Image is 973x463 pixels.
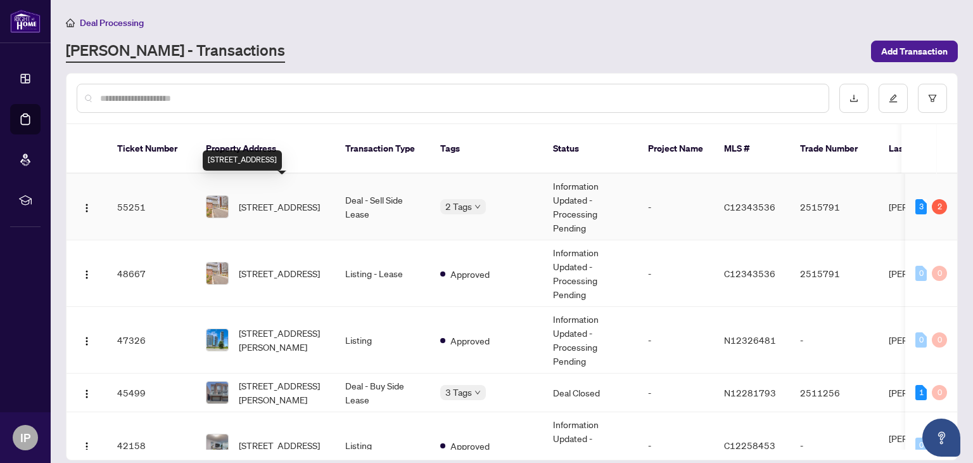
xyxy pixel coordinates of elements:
[450,439,490,453] span: Approved
[207,329,228,351] img: thumbnail-img
[77,435,97,455] button: Logo
[239,379,325,407] span: [STREET_ADDRESS][PERSON_NAME]
[82,441,92,452] img: Logo
[790,124,879,174] th: Trade Number
[335,240,430,307] td: Listing - Lease
[932,266,947,281] div: 0
[207,382,228,403] img: thumbnail-img
[915,438,927,453] div: 0
[724,201,775,212] span: C12343536
[922,419,960,457] button: Open asap
[881,41,948,62] span: Add Transaction
[10,10,41,33] img: logo
[82,389,92,399] img: Logo
[239,438,320,452] span: [STREET_ADDRESS]
[932,199,947,214] div: 2
[207,434,228,456] img: thumbnail-img
[207,263,228,284] img: thumbnail-img
[335,124,430,174] th: Transaction Type
[543,374,638,412] td: Deal Closed
[879,84,908,113] button: edit
[638,307,714,374] td: -
[207,196,228,218] img: thumbnail-img
[790,374,879,412] td: 2511256
[82,203,92,213] img: Logo
[915,199,927,214] div: 3
[107,240,196,307] td: 48667
[714,124,790,174] th: MLS #
[80,17,144,29] span: Deal Processing
[77,382,97,403] button: Logo
[107,124,196,174] th: Ticket Number
[918,84,947,113] button: filter
[239,326,325,354] span: [STREET_ADDRESS][PERSON_NAME]
[77,330,97,350] button: Logo
[77,197,97,217] button: Logo
[724,268,775,279] span: C12343536
[790,174,879,240] td: 2515791
[82,270,92,280] img: Logo
[871,41,958,62] button: Add Transaction
[20,429,30,447] span: IP
[474,204,481,210] span: down
[915,332,927,348] div: 0
[543,124,638,174] th: Status
[203,150,282,171] div: [STREET_ADDRESS]
[239,200,320,214] span: [STREET_ADDRESS]
[889,94,898,103] span: edit
[335,174,430,240] td: Deal - Sell Side Lease
[638,374,714,412] td: -
[196,124,335,174] th: Property Address
[107,374,196,412] td: 45499
[543,174,638,240] td: Information Updated - Processing Pending
[724,334,776,346] span: N12326481
[335,374,430,412] td: Deal - Buy Side Lease
[543,307,638,374] td: Information Updated - Processing Pending
[66,40,285,63] a: [PERSON_NAME] - Transactions
[724,440,775,451] span: C12258453
[928,94,937,103] span: filter
[445,199,472,214] span: 2 Tags
[445,385,472,400] span: 3 Tags
[839,84,868,113] button: download
[82,336,92,346] img: Logo
[239,266,320,280] span: [STREET_ADDRESS]
[638,174,714,240] td: -
[335,307,430,374] td: Listing
[474,389,481,396] span: down
[450,267,490,281] span: Approved
[107,174,196,240] td: 55251
[66,18,75,27] span: home
[790,307,879,374] td: -
[638,124,714,174] th: Project Name
[107,307,196,374] td: 47326
[724,387,776,398] span: N12281793
[543,240,638,307] td: Information Updated - Processing Pending
[638,240,714,307] td: -
[450,334,490,348] span: Approved
[849,94,858,103] span: download
[430,124,543,174] th: Tags
[932,385,947,400] div: 0
[790,240,879,307] td: 2515791
[77,263,97,284] button: Logo
[932,332,947,348] div: 0
[915,266,927,281] div: 0
[915,385,927,400] div: 1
